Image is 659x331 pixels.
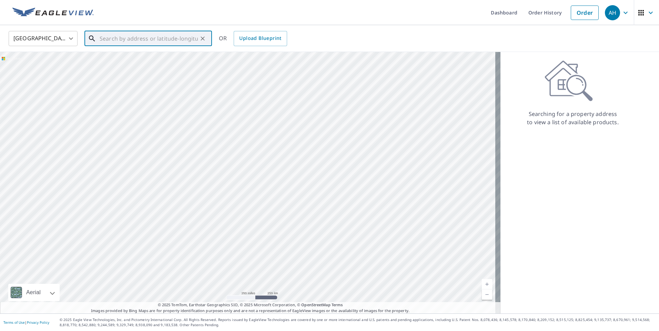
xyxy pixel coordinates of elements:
[198,34,207,43] button: Clear
[8,284,60,301] div: Aerial
[239,34,281,43] span: Upload Blueprint
[60,317,656,328] p: © 2025 Eagle View Technologies, Inc. and Pictometry International Corp. All Rights Reserved. Repo...
[24,284,43,301] div: Aerial
[301,302,330,307] a: OpenStreetMap
[3,320,25,325] a: Terms of Use
[571,6,599,20] a: Order
[3,320,49,324] p: |
[100,29,198,48] input: Search by address or latitude-longitude
[219,31,287,46] div: OR
[482,289,492,300] a: Current Level 5, Zoom Out
[234,31,287,46] a: Upload Blueprint
[527,110,619,126] p: Searching for a property address to view a list of available products.
[605,5,620,20] div: AH
[27,320,49,325] a: Privacy Policy
[12,8,94,18] img: EV Logo
[9,29,78,48] div: [GEOGRAPHIC_DATA]
[158,302,343,308] span: © 2025 TomTom, Earthstar Geographics SIO, © 2025 Microsoft Corporation, ©
[332,302,343,307] a: Terms
[482,279,492,289] a: Current Level 5, Zoom In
